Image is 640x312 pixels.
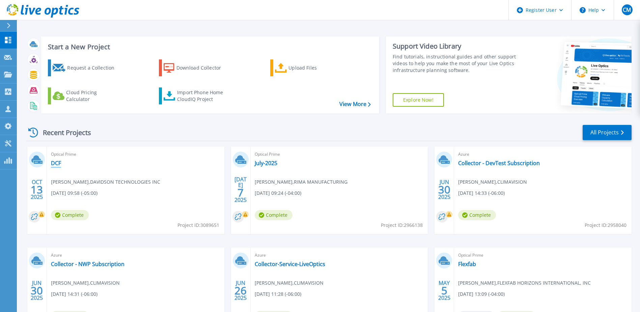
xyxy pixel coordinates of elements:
span: [DATE] 11:28 (-06:00) [255,290,301,298]
a: DCF [51,160,61,166]
span: Complete [458,210,496,220]
span: [DATE] 09:58 (-05:00) [51,189,98,197]
span: Azure [458,151,628,158]
span: [PERSON_NAME] , CLIMAVISION [255,279,324,287]
div: JUN 2025 [438,177,451,202]
div: JUN 2025 [30,278,43,303]
a: All Projects [583,125,632,140]
div: MAY 2025 [438,278,451,303]
div: OCT 2025 [30,177,43,202]
div: Request a Collection [67,61,121,75]
a: July-2025 [255,160,277,166]
span: 26 [234,288,247,293]
span: [PERSON_NAME] , RIMA MANUFACTURING [255,178,347,186]
div: [DATE] 2025 [234,177,247,202]
a: Collector - DevTest Subscription [458,160,540,166]
a: Explore Now! [393,93,444,107]
span: [DATE] 14:33 (-06:00) [458,189,505,197]
span: [PERSON_NAME] , CLIMAVISION [51,279,120,287]
span: Complete [255,210,293,220]
span: 30 [31,288,43,293]
div: Find tutorials, instructional guides and other support videos to help you make the most of your L... [393,53,518,74]
span: Project ID: 3089651 [177,222,219,229]
span: Optical Prime [255,151,424,158]
a: Download Collector [159,59,234,76]
span: 7 [238,190,244,196]
span: [DATE] 13:09 (-04:00) [458,290,505,298]
div: Cloud Pricing Calculator [66,89,120,103]
span: [DATE] 09:24 (-04:00) [255,189,301,197]
div: Upload Files [288,61,342,75]
div: Support Video Library [393,42,518,51]
span: [DATE] 14:31 (-06:00) [51,290,98,298]
span: 13 [31,187,43,192]
span: Project ID: 2958040 [585,222,627,229]
div: Import Phone Home CloudIQ Project [177,89,230,103]
a: View More [339,101,371,107]
span: [PERSON_NAME] , CLIMAVISION [458,178,527,186]
span: Optical Prime [458,252,628,259]
span: [PERSON_NAME] , FLEXFAB HORIZONS INTERNATIONAL, INC [458,279,591,287]
span: 5 [441,288,447,293]
span: Project ID: 2966138 [381,222,423,229]
span: CM [623,7,631,12]
span: 30 [438,187,450,192]
div: Recent Projects [26,124,100,141]
h3: Start a New Project [48,43,370,51]
span: Azure [255,252,424,259]
a: Collector - NWP Subscription [51,261,124,267]
span: [PERSON_NAME] , DAVIDSON TECHNOLOGIES INC [51,178,160,186]
span: Optical Prime [51,151,220,158]
div: JUN 2025 [234,278,247,303]
a: Request a Collection [48,59,123,76]
a: Collector-Service-LiveOptics [255,261,325,267]
div: Download Collector [176,61,230,75]
a: Flexfab [458,261,476,267]
a: Cloud Pricing Calculator [48,87,123,104]
a: Upload Files [270,59,345,76]
span: Complete [51,210,89,220]
span: Azure [51,252,220,259]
